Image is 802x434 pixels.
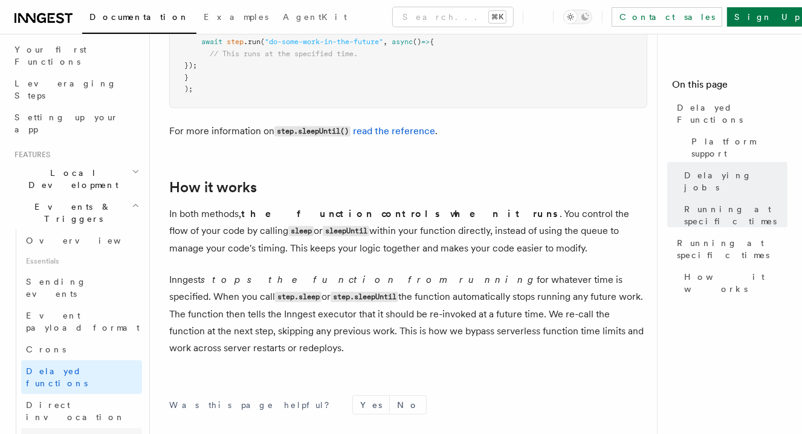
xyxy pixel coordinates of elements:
span: () [413,37,421,46]
a: Running at specific times [672,232,787,266]
span: { [430,37,434,46]
code: sleep [288,226,314,236]
code: step.sleep [275,292,322,302]
a: Examples [196,4,276,33]
code: step.sleepUntil() [274,126,351,137]
span: Crons [26,345,66,354]
a: Contact sales [612,7,722,27]
a: Event payload format [21,305,142,338]
a: Platform support [687,131,787,164]
span: , [383,37,387,46]
code: step.sleepUntil [331,292,398,302]
a: Crons [21,338,142,360]
span: Delayed functions [26,366,88,388]
span: Platform support [691,135,787,160]
button: Search...⌘K [393,7,513,27]
span: Event payload format [26,311,140,332]
a: Sending events [21,271,142,305]
span: Examples [204,12,268,22]
a: Documentation [82,4,196,34]
span: } [184,73,189,82]
a: How it works [169,179,257,196]
a: Setting up your app [10,106,142,140]
span: Overview [26,236,150,245]
span: Documentation [89,12,189,22]
a: Your first Functions [10,39,142,73]
span: Features [10,150,50,160]
em: stops the function from running [201,274,537,285]
p: In both methods, . You control the flow of your code by calling or within your function directly,... [169,206,647,257]
span: await [201,37,222,46]
span: // This runs at the specified time. [210,50,358,58]
span: Local Development [10,167,132,191]
span: Essentials [21,251,142,271]
a: Delaying jobs [679,164,787,198]
p: Inngest for whatever time is specified. When you call or the function automatically stops running... [169,271,647,357]
button: No [390,396,426,414]
button: Toggle dark mode [563,10,592,24]
span: }); [184,61,197,70]
span: Leveraging Steps [15,79,117,100]
span: Running at specific times [677,237,787,261]
a: Delayed functions [21,360,142,394]
a: Delayed Functions [672,97,787,131]
span: Delayed Functions [677,102,787,126]
a: Leveraging Steps [10,73,142,106]
button: Local Development [10,162,142,196]
strong: the function controls when it runs [241,208,560,219]
span: How it works [684,271,787,295]
code: sleepUntil [323,226,369,236]
a: AgentKit [276,4,354,33]
span: ); [184,85,193,93]
a: How it works [679,266,787,300]
span: Setting up your app [15,112,118,134]
span: AgentKit [283,12,347,22]
span: .run [244,37,260,46]
span: Your first Functions [15,45,86,66]
h4: On this page [672,77,787,97]
span: Delaying jobs [684,169,787,193]
a: Overview [21,230,142,251]
span: => [421,37,430,46]
span: Sending events [26,277,86,299]
span: Direct invocation [26,400,125,422]
span: Running at specific times [684,203,787,227]
button: Events & Triggers [10,196,142,230]
a: Running at specific times [679,198,787,232]
a: Direct invocation [21,394,142,428]
p: For more information on . [169,123,647,140]
span: ( [260,37,265,46]
span: step [227,37,244,46]
button: Yes [353,396,389,414]
kbd: ⌘K [489,11,506,23]
a: read the reference [353,125,435,137]
span: Events & Triggers [10,201,132,225]
span: async [392,37,413,46]
p: Was this page helpful? [169,399,338,411]
span: "do-some-work-in-the-future" [265,37,383,46]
